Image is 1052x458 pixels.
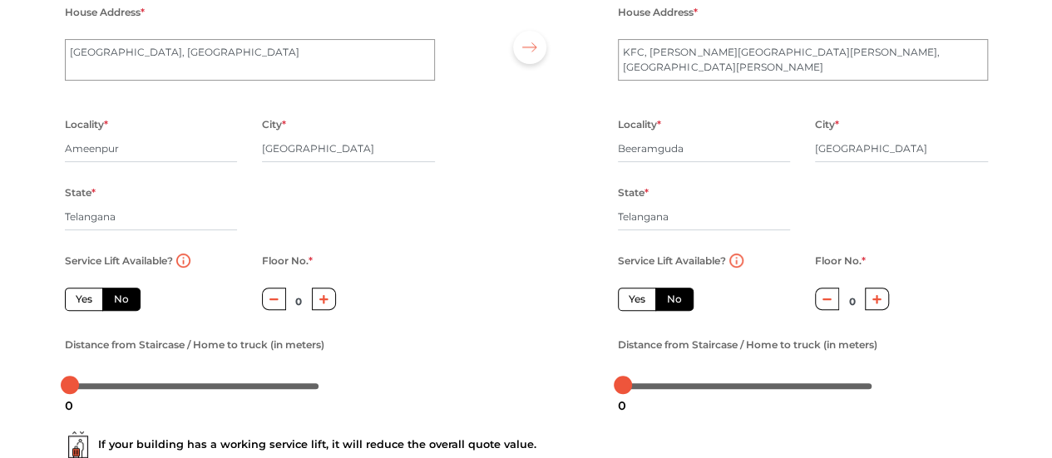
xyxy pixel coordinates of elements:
label: Floor No. [815,250,866,272]
div: 0 [611,392,633,420]
div: 0 [58,392,80,420]
textarea: [GEOGRAPHIC_DATA], [GEOGRAPHIC_DATA] [65,39,435,81]
label: Locality [65,114,108,135]
label: Distance from Staircase / Home to truck (in meters) [618,334,877,356]
label: City [815,114,839,135]
label: Service Lift Available? [618,250,726,272]
textarea: KFC, [PERSON_NAME][GEOGRAPHIC_DATA][PERSON_NAME], [GEOGRAPHIC_DATA][PERSON_NAME] [618,39,988,81]
label: State [618,182,649,204]
label: House Address [618,2,698,23]
label: State [65,182,96,204]
label: Yes [618,288,656,311]
label: Locality [618,114,661,135]
div: If your building has a working service lift, it will reduce the overall quote value. [65,431,988,458]
label: House Address [65,2,145,23]
label: Distance from Staircase / Home to truck (in meters) [65,334,324,356]
label: No [655,288,694,311]
label: Yes [65,288,103,311]
img: ... [65,431,91,458]
label: Service Lift Available? [65,250,173,272]
label: City [262,114,286,135]
label: Floor No. [262,250,313,272]
label: No [102,288,141,311]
